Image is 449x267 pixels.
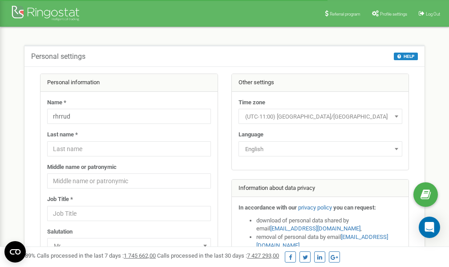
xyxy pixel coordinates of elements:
[298,204,332,211] a: privacy policy
[40,74,218,92] div: Personal information
[47,141,211,156] input: Last name
[380,12,407,16] span: Profile settings
[47,109,211,124] input: Name
[239,131,263,139] label: Language
[37,252,156,259] span: Calls processed in the last 7 days :
[419,217,440,238] div: Open Intercom Messenger
[47,99,66,107] label: Name *
[50,240,208,252] span: Mr.
[394,53,418,60] button: HELP
[47,131,78,139] label: Last name *
[47,206,211,221] input: Job Title
[47,173,211,189] input: Middle name or patronymic
[47,228,73,236] label: Salutation
[333,204,376,211] strong: you can request:
[247,252,279,259] u: 7 427 293,00
[256,233,402,250] li: removal of personal data by email ,
[124,252,156,259] u: 1 745 662,00
[47,163,117,172] label: Middle name or patronymic
[31,53,85,61] h5: Personal settings
[47,238,211,253] span: Mr.
[256,217,402,233] li: download of personal data shared by email ,
[239,109,402,124] span: (UTC-11:00) Pacific/Midway
[239,99,265,107] label: Time zone
[242,143,399,156] span: English
[330,12,360,16] span: Referral program
[239,141,402,156] span: English
[242,111,399,123] span: (UTC-11:00) Pacific/Midway
[426,12,440,16] span: Log Out
[270,225,360,232] a: [EMAIL_ADDRESS][DOMAIN_NAME]
[157,252,279,259] span: Calls processed in the last 30 days :
[47,195,73,204] label: Job Title *
[232,180,409,197] div: Information about data privacy
[4,241,26,263] button: Open CMP widget
[239,204,297,211] strong: In accordance with our
[232,74,409,92] div: Other settings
